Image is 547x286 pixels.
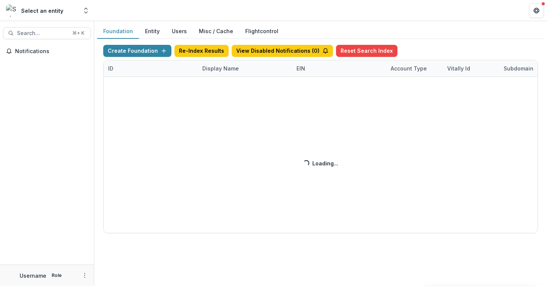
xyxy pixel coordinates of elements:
button: More [80,271,89,280]
button: Open entity switcher [81,3,91,18]
button: Search... [3,27,91,39]
div: ⌘ + K [71,29,86,37]
button: Entity [139,24,166,39]
span: Notifications [15,48,88,55]
span: Search... [17,30,68,37]
div: Select an entity [21,7,63,15]
button: Misc / Cache [193,24,239,39]
p: Username [20,272,46,280]
a: Flightcontrol [245,27,278,35]
button: Get Help [529,3,544,18]
button: Notifications [3,45,91,57]
img: Select an entity [6,5,18,17]
button: Foundation [97,24,139,39]
p: Role [49,272,64,279]
button: Users [166,24,193,39]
